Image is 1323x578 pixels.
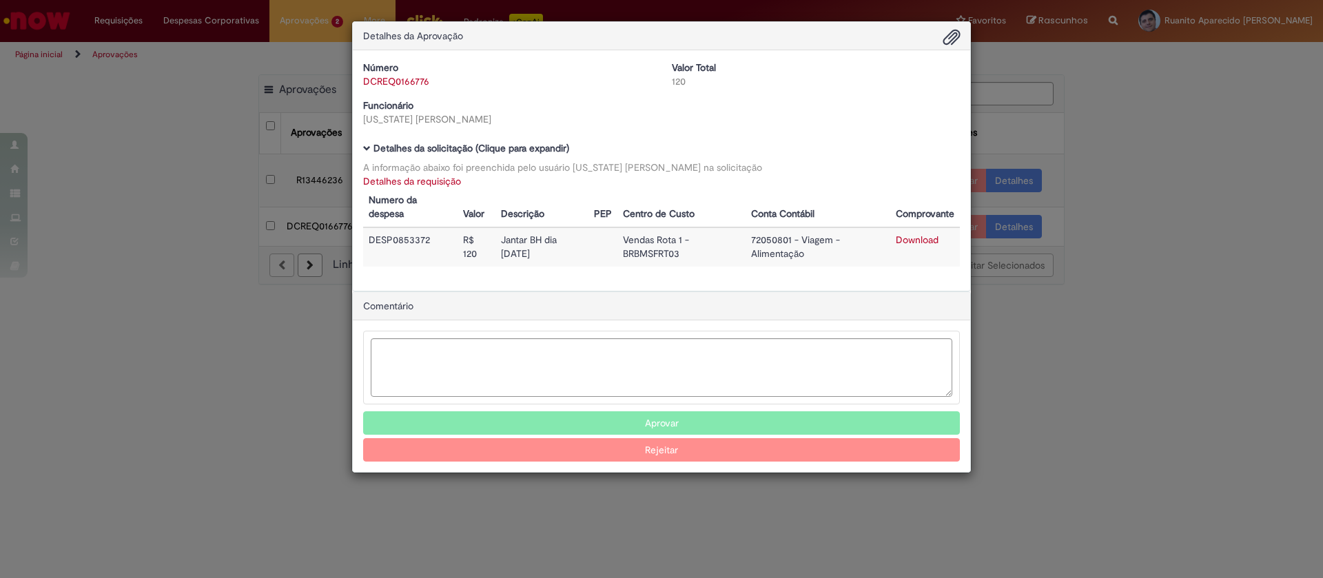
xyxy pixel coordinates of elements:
th: Conta Contábil [746,188,890,227]
div: [US_STATE] [PERSON_NAME] [363,112,651,126]
th: Numero da despesa [363,188,458,227]
span: Comentário [363,300,413,312]
th: Descrição [495,188,588,227]
a: Detalhes da requisição [363,175,461,187]
a: DCREQ0166776 [363,75,429,87]
button: Aprovar [363,411,960,435]
th: Comprovante [890,188,960,227]
h5: Detalhes da solicitação (Clique para expandir) [363,143,960,154]
b: Número [363,61,398,74]
div: 120 [672,74,960,88]
td: R$ 120 [458,227,495,267]
a: Download [896,234,939,246]
th: Centro de Custo [617,188,746,227]
td: Vendas Rota 1 - BRBMSFRT03 [617,227,746,267]
b: Valor Total [672,61,716,74]
b: Funcionário [363,99,413,112]
b: Detalhes da solicitação (Clique para expandir) [373,142,569,154]
th: PEP [588,188,617,227]
td: 72050801 - Viagem - Alimentação [746,227,890,267]
td: DESP0853372 [363,227,458,267]
td: Jantar BH dia [DATE] [495,227,588,267]
div: A informação abaixo foi preenchida pelo usuário [US_STATE] [PERSON_NAME] na solicitação [363,161,960,174]
span: Detalhes da Aprovação [363,30,463,42]
th: Valor [458,188,495,227]
button: Rejeitar [363,438,960,462]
